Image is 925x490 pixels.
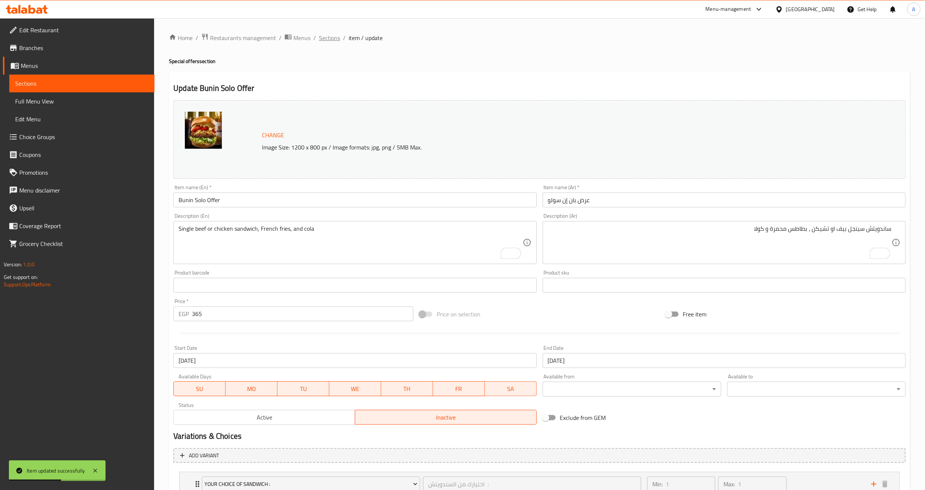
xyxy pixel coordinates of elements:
[259,143,791,152] p: Image Size: 1200 x 800 px / Image formats: jpg, png / 5MB Max.
[19,186,149,195] span: Menu disclaimer
[4,272,38,282] span: Get support on:
[319,33,340,42] a: Sections
[381,381,433,396] button: TH
[259,128,287,143] button: Change
[548,225,892,260] textarea: To enrich screen reader interactions, please activate Accessibility in Grammarly extension settings
[652,480,663,489] p: Min:
[358,412,534,423] span: Inactive
[786,5,835,13] div: [GEOGRAPHIC_DATA]
[3,39,154,57] a: Branches
[169,33,193,42] a: Home
[3,164,154,181] a: Promotions
[683,310,707,319] span: Free item
[349,33,383,42] span: item / update
[19,221,149,230] span: Coverage Report
[3,199,154,217] a: Upsell
[433,381,485,396] button: FR
[285,33,310,43] a: Menus
[19,168,149,177] span: Promotions
[3,181,154,199] a: Menu disclaimer
[173,278,536,293] input: Please enter product barcode
[173,381,226,396] button: SU
[179,309,189,318] p: EGP
[9,75,154,92] a: Sections
[179,225,522,260] textarea: To enrich screen reader interactions, please activate Accessibility in Grammarly extension settings
[169,57,910,65] h4: Special offers section
[727,382,906,397] div: ​
[192,306,413,321] input: Please enter price
[3,128,154,146] a: Choice Groups
[279,33,282,42] li: /
[3,235,154,253] a: Grocery Checklist
[3,217,154,235] a: Coverage Report
[343,33,346,42] li: /
[543,382,721,397] div: ​
[189,451,219,460] span: Add variant
[262,130,284,141] span: Change
[226,381,277,396] button: MO
[293,33,310,42] span: Menus
[210,33,276,42] span: Restaurants management
[4,280,51,289] a: Support.OpsPlatform
[329,381,381,396] button: WE
[3,146,154,164] a: Coupons
[384,384,430,394] span: TH
[19,43,149,52] span: Branches
[19,132,149,141] span: Choice Groups
[196,33,198,42] li: /
[169,33,910,43] nav: breadcrumb
[355,410,537,425] button: Inactive
[201,33,276,43] a: Restaurants management
[19,26,149,34] span: Edit Restaurant
[879,479,891,490] button: delete
[868,479,879,490] button: add
[205,480,417,489] span: Your Choice Of Sandwich :
[173,83,906,94] h2: Update Bunin Solo Offer
[177,412,352,423] span: Active
[9,110,154,128] a: Edit Menu
[19,239,149,248] span: Grocery Checklist
[280,384,326,394] span: TU
[4,260,22,269] span: Version:
[185,112,222,149] img: Solo638942413698478510.jpg
[15,97,149,106] span: Full Menu View
[229,384,274,394] span: MO
[21,61,149,70] span: Menus
[313,33,316,42] li: /
[23,260,34,269] span: 1.0.0
[15,79,149,88] span: Sections
[488,384,534,394] span: SA
[706,5,751,14] div: Menu-management
[912,5,915,13] span: A
[437,310,480,319] span: Price on selection
[485,381,537,396] button: SA
[9,92,154,110] a: Full Menu View
[19,204,149,213] span: Upsell
[173,193,536,207] input: Enter name En
[173,448,906,463] button: Add variant
[723,480,735,489] p: Max:
[177,384,223,394] span: SU
[173,410,355,425] button: Active
[15,115,149,124] span: Edit Menu
[543,193,906,207] input: Enter name Ar
[173,431,906,442] h2: Variations & Choices
[332,384,378,394] span: WE
[560,413,606,422] span: Exclude from GEM
[543,278,906,293] input: Please enter product sku
[277,381,329,396] button: TU
[3,21,154,39] a: Edit Restaurant
[436,384,482,394] span: FR
[19,150,149,159] span: Coupons
[3,57,154,75] a: Menus
[27,467,85,475] div: Item updated successfully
